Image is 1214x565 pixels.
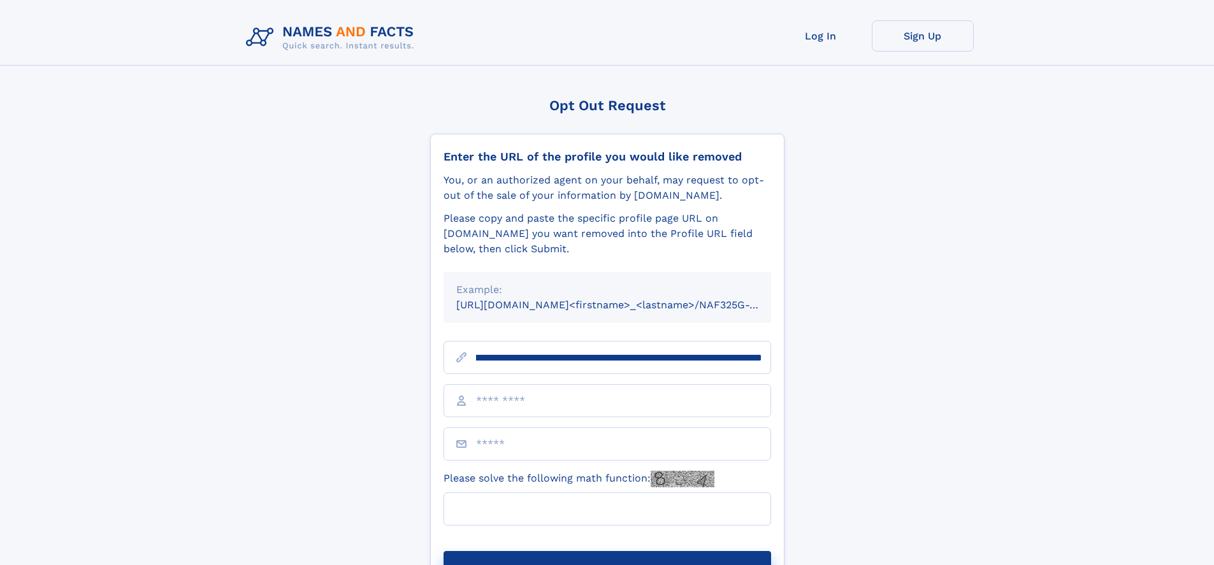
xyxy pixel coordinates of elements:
[872,20,974,52] a: Sign Up
[770,20,872,52] a: Log In
[444,471,714,487] label: Please solve the following math function:
[241,20,424,55] img: Logo Names and Facts
[444,150,771,164] div: Enter the URL of the profile you would like removed
[456,282,758,297] div: Example:
[456,299,795,311] small: [URL][DOMAIN_NAME]<firstname>_<lastname>/NAF325G-xxxxxxxx
[444,211,771,257] div: Please copy and paste the specific profile page URL on [DOMAIN_NAME] you want removed into the Pr...
[444,173,771,203] div: You, or an authorized agent on your behalf, may request to opt-out of the sale of your informatio...
[430,97,784,113] div: Opt Out Request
